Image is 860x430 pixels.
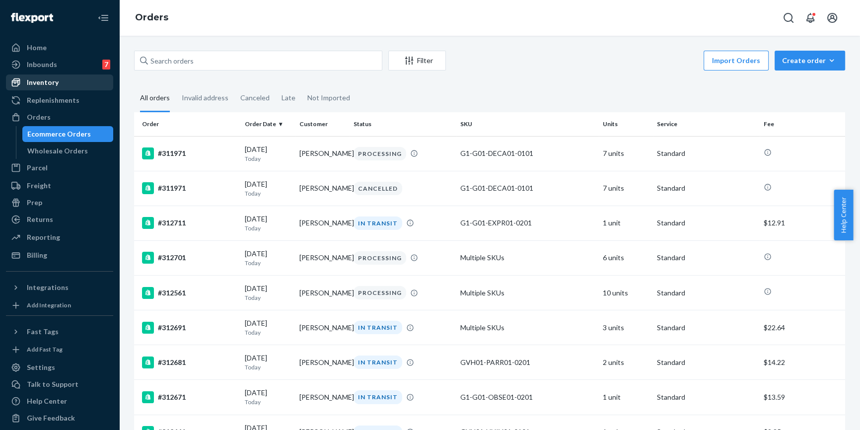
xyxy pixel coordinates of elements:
th: Order [134,112,241,136]
div: PROCESSING [354,286,406,299]
a: Help Center [6,393,113,409]
td: $13.59 [760,380,845,415]
div: 7 [102,60,110,70]
a: Reporting [6,229,113,245]
th: Service [653,112,760,136]
div: Give Feedback [27,413,75,423]
p: Today [245,224,291,232]
p: Standard [657,392,756,402]
td: [PERSON_NAME] [295,206,350,240]
a: Add Fast Tag [6,344,113,356]
a: Replenishments [6,92,113,108]
div: #312711 [142,217,237,229]
div: Prep [27,198,42,208]
div: #311971 [142,147,237,159]
div: Wholesale Orders [27,146,88,156]
div: Returns [27,215,53,224]
div: G1-G01-EXPR01-0201 [460,218,594,228]
div: #312701 [142,252,237,264]
td: [PERSON_NAME] [295,310,350,345]
div: [DATE] [245,353,291,371]
button: Open account menu [822,8,842,28]
div: Invalid address [182,85,228,111]
div: [DATE] [245,284,291,302]
div: Add Integration [27,301,71,309]
td: [PERSON_NAME] [295,345,350,380]
td: 6 units [599,240,653,275]
button: Create order [775,51,845,71]
div: Talk to Support [27,379,78,389]
div: G1-G01-DECA01-0101 [460,183,594,193]
div: Add Fast Tag [27,345,63,354]
p: Standard [657,323,756,333]
div: All orders [140,85,170,112]
button: Close Navigation [93,8,113,28]
th: Fee [760,112,845,136]
td: $12.91 [760,206,845,240]
button: Open Search Box [779,8,798,28]
p: Today [245,189,291,198]
div: #312671 [142,391,237,403]
p: Today [245,363,291,371]
p: Standard [657,148,756,158]
input: Search orders [134,51,382,71]
div: Canceled [240,85,270,111]
td: Multiple SKUs [456,310,598,345]
a: Freight [6,178,113,194]
div: Orders [27,112,51,122]
div: #312561 [142,287,237,299]
button: Give Feedback [6,410,113,426]
td: Multiple SKUs [456,240,598,275]
ol: breadcrumbs [127,3,176,32]
button: Import Orders [704,51,769,71]
td: [PERSON_NAME] [295,276,350,310]
td: 1 unit [599,380,653,415]
div: [DATE] [245,144,291,163]
td: [PERSON_NAME] [295,380,350,415]
div: Replenishments [27,95,79,105]
p: Standard [657,183,756,193]
a: Talk to Support [6,376,113,392]
div: Home [27,43,47,53]
td: 3 units [599,310,653,345]
div: [DATE] [245,214,291,232]
div: IN TRANSIT [354,216,402,230]
div: Ecommerce Orders [27,129,91,139]
div: Parcel [27,163,48,173]
a: Home [6,40,113,56]
p: Today [245,293,291,302]
div: GVH01-PARR01-0201 [460,358,594,367]
p: Today [245,154,291,163]
p: Today [245,398,291,406]
div: PROCESSING [354,251,406,265]
a: Wholesale Orders [22,143,114,159]
p: Standard [657,288,756,298]
button: Integrations [6,280,113,295]
div: Reporting [27,232,60,242]
div: [DATE] [245,249,291,267]
td: 7 units [599,136,653,171]
p: Today [245,328,291,337]
div: [DATE] [245,318,291,337]
span: Help Center [834,190,853,240]
p: Today [245,259,291,267]
th: SKU [456,112,598,136]
a: Inbounds7 [6,57,113,72]
td: [PERSON_NAME] [295,240,350,275]
div: Billing [27,250,47,260]
div: PROCESSING [354,147,406,160]
div: #311971 [142,182,237,194]
div: Late [282,85,295,111]
div: Filter [389,56,445,66]
div: Freight [27,181,51,191]
a: Ecommerce Orders [22,126,114,142]
div: #312691 [142,322,237,334]
td: 10 units [599,276,653,310]
button: Fast Tags [6,324,113,340]
div: #312681 [142,357,237,368]
td: $14.22 [760,345,845,380]
td: [PERSON_NAME] [295,136,350,171]
img: Flexport logo [11,13,53,23]
div: Help Center [27,396,67,406]
a: Billing [6,247,113,263]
